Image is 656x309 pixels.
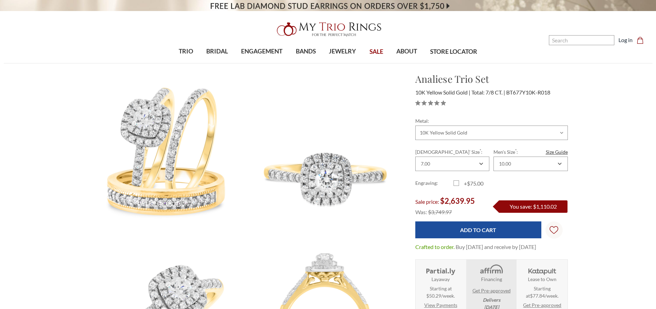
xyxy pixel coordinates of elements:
[519,285,565,299] span: Starting at .
[421,161,430,167] div: 7.00
[440,196,475,206] span: $2,639.95
[425,264,457,276] img: Layaway
[289,40,322,63] a: BANDS
[296,47,316,56] span: BANDS
[481,276,502,283] strong: Financing
[526,264,558,276] img: Katapult
[415,157,489,171] div: Combobox
[247,72,404,230] img: Photo of Analiese 7/8 ct tw. Round Solitaire Trio Set 10K Yellow Gold [BT677YE-R018]
[510,203,557,210] span: You save: $1,110.02
[322,40,363,63] a: JEWELRY
[550,204,558,256] svg: Wish Lists
[415,148,489,156] label: [DEMOGRAPHIC_DATA]' Size :
[172,40,200,63] a: TRIO
[329,47,356,56] span: JEWELRY
[396,47,417,56] span: ABOUT
[363,41,389,63] a: SALE
[530,293,558,299] span: $77.84/week
[546,148,568,156] a: Size Guide
[426,285,455,299] span: Starting at $50.29/week.
[415,89,470,96] span: 10K Yellow Solid Gold
[241,47,282,56] span: ENGAGEMENT
[415,179,454,188] label: Engraving:
[424,41,484,63] a: STORE LOCATOR
[506,89,550,96] span: BT677Y10K-R018
[637,36,648,44] a: Cart with 0 items
[390,40,424,63] a: ABOUT
[454,179,492,188] label: +$75.00
[200,40,235,63] a: BRIDAL
[206,47,228,56] span: BRIDAL
[428,209,452,215] span: $3,749.97
[415,243,455,251] dt: Crafted to order.
[545,221,563,239] a: Wish Lists
[424,301,457,309] a: View Payments
[493,148,568,156] label: Men's Size :
[369,47,383,56] span: SALE
[430,47,477,56] span: STORE LOCATOR
[273,18,383,40] img: My Trio Rings
[179,47,193,56] span: TRIO
[528,276,556,283] strong: Lease to Own
[415,221,541,238] input: Add to Cart
[637,37,644,44] svg: cart.cart_preview
[549,35,614,45] input: Search
[456,243,536,251] dd: Buy [DATE] and receive by [DATE]
[499,161,511,167] div: 10.00
[523,301,561,309] a: Get Pre-approved
[89,72,246,230] img: Photo of Analiese 7/8 ct tw. Round Solitaire Trio Set 10K Yellow Gold [BT677Y-R018]
[190,18,466,40] a: My Trio Rings
[471,89,505,96] span: Total: 7/8 CT.
[472,287,511,294] a: Get Pre-approved
[493,157,568,171] div: Combobox
[235,40,289,63] a: ENGAGEMENT
[618,36,633,44] a: Log in
[415,209,427,215] span: Was:
[475,264,507,276] img: Affirm
[415,72,568,86] h1: Analiese Trio Set
[431,276,450,283] strong: Layaway
[415,117,568,124] label: Metal:
[415,198,439,205] span: Sale price:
